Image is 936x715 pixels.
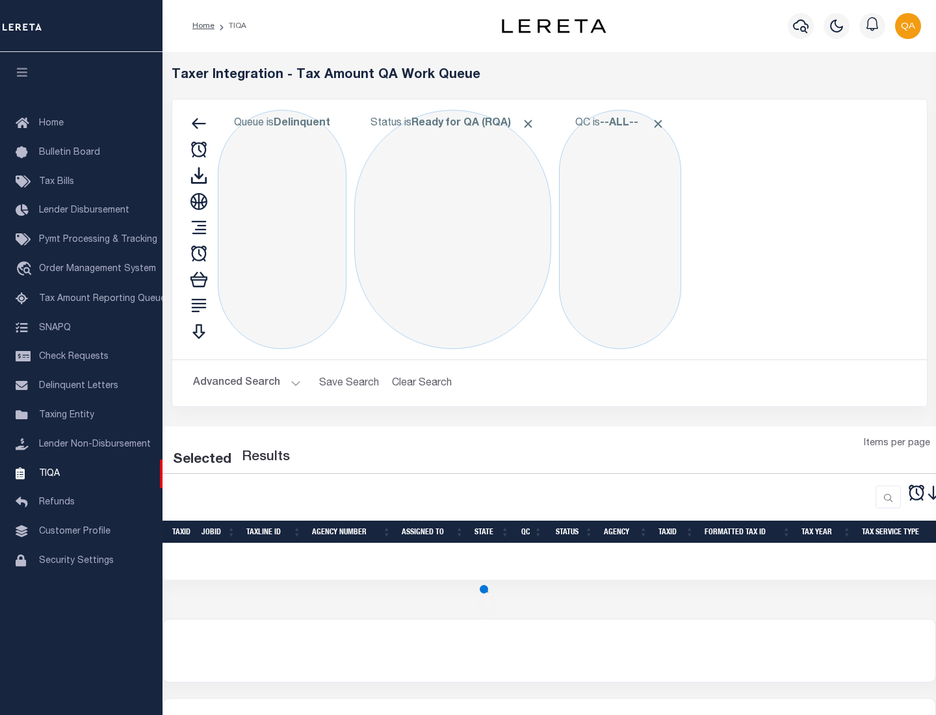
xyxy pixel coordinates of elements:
th: State [469,521,515,543]
span: Pymt Processing & Tracking [39,235,157,244]
span: Home [39,119,64,128]
h5: Taxer Integration - Tax Amount QA Work Queue [172,68,928,83]
b: Delinquent [274,118,330,129]
span: Check Requests [39,352,109,361]
th: Assigned To [396,521,469,543]
button: Save Search [311,370,387,396]
span: Click to Remove [651,117,665,131]
th: QC [515,521,548,543]
div: Click to Edit [354,110,551,349]
span: Click to Remove [521,117,535,131]
th: TaxID [653,521,699,543]
span: Bulletin Board [39,148,100,157]
img: svg+xml;base64,PHN2ZyB4bWxucz0iaHR0cDovL3d3dy53My5vcmcvMjAwMC9zdmciIHBvaW50ZXItZXZlbnRzPSJub25lIi... [895,13,921,39]
span: Security Settings [39,556,114,565]
button: Clear Search [387,370,458,396]
th: TaxID [167,521,196,543]
a: Home [192,22,214,30]
th: Agency [599,521,653,543]
th: Formatted Tax ID [699,521,796,543]
span: TIQA [39,469,60,478]
span: Tax Bills [39,177,74,187]
button: Advanced Search [193,370,301,396]
img: logo-dark.svg [502,19,606,33]
div: Click to Edit [218,110,346,349]
li: TIQA [214,20,246,32]
span: Refunds [39,498,75,507]
span: Tax Amount Reporting Queue [39,294,166,304]
div: Selected [173,450,231,471]
th: Status [548,521,599,543]
span: Order Management System [39,265,156,274]
i: travel_explore [16,261,36,278]
th: Tax Year [796,521,857,543]
span: Lender Non-Disbursement [39,440,151,449]
span: Items per page [864,437,930,451]
b: Ready for QA (RQA) [411,118,535,129]
th: Agency Number [307,521,396,543]
label: Results [242,447,290,468]
span: Lender Disbursement [39,206,129,215]
div: Click to Edit [559,110,681,349]
span: Taxing Entity [39,411,94,420]
b: --ALL-- [600,118,638,129]
th: JobID [196,521,241,543]
th: TaxLine ID [241,521,307,543]
span: Delinquent Letters [39,382,118,391]
span: SNAPQ [39,323,71,332]
span: Customer Profile [39,527,110,536]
